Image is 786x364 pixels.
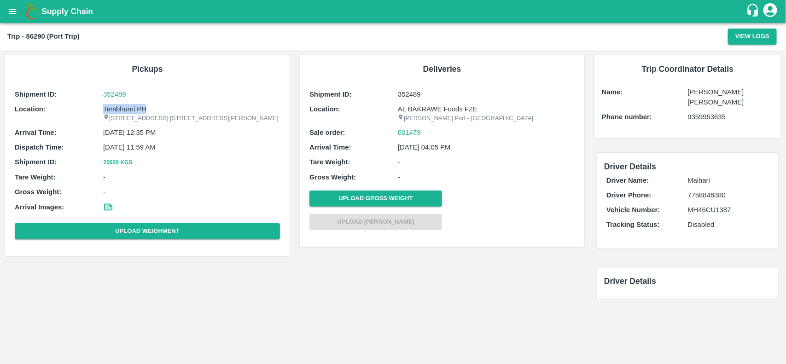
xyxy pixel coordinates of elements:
p: [PERSON_NAME] Port - [GEOGRAPHIC_DATA] [398,114,575,123]
p: [PERSON_NAME] [PERSON_NAME] [688,87,774,108]
a: Supply Chain [41,5,746,18]
a: 601479 [398,127,421,138]
a: 352489 [103,89,280,99]
b: Tare Weight: [15,173,56,181]
div: account of current user [762,2,779,21]
p: [DATE] 12:35 PM [103,127,280,138]
button: View Logs [728,29,777,45]
b: Driver Name: [606,177,649,184]
button: open drawer [2,1,23,22]
b: Sale order: [309,129,345,136]
b: Dispatch Time: [15,144,64,151]
p: - [103,172,280,182]
button: 20020 Kgs [103,158,133,168]
b: Location: [15,105,46,113]
span: Driver Details [604,162,656,171]
p: 352489 [398,89,575,99]
button: Upload Weighment [15,223,280,239]
b: Location: [309,105,340,113]
img: logo [23,2,41,21]
b: Gross Weight: [15,188,61,196]
p: Disabled [688,220,769,230]
div: customer-support [746,3,762,20]
p: - [398,172,575,182]
p: Malhari [688,175,769,185]
b: Shipment ID: [15,158,57,166]
b: Arrival Images: [15,203,64,211]
p: [DATE] 11:59 AM [103,142,280,152]
b: Shipment ID: [15,91,57,98]
p: - [398,157,575,167]
h6: Trip Coordinator Details [602,63,774,75]
b: Driver Phone: [606,191,651,199]
b: Tare Weight: [309,158,350,166]
b: Arrival Time: [309,144,351,151]
b: Vehicle Number: [606,206,660,214]
b: Supply Chain [41,7,93,16]
p: AL BAKRAWE Foods FZE [398,104,575,114]
b: Trip - 86290 (Port Trip) [7,33,80,40]
p: [STREET_ADDRESS] [STREET_ADDRESS][PERSON_NAME] [103,114,280,123]
p: [DATE] 04:05 PM [398,142,575,152]
b: Name: [602,88,623,96]
button: Upload Gross Weight [309,191,442,207]
h6: Deliveries [307,63,577,75]
span: Driver Details [604,277,656,286]
b: Shipment ID: [309,91,352,98]
b: Gross Weight: [309,173,356,181]
p: MH46CU1387 [688,205,769,215]
p: - [103,187,280,197]
h6: Pickups [12,63,282,75]
b: Phone number: [602,113,652,121]
b: Arrival Time: [15,129,56,136]
p: 7758846380 [688,190,769,200]
p: Tembhurni PH [103,104,280,114]
p: 9359953635 [688,112,774,122]
b: Tracking Status: [606,221,659,228]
